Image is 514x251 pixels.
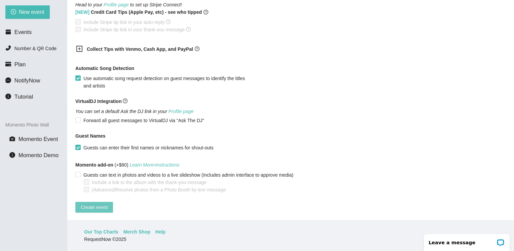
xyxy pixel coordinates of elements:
[5,45,11,51] span: phone
[75,2,182,7] i: Head to your to set up Stripe Connect!
[81,117,207,124] span: Forward all guest messages to VirtualDJ via "Ask The DJ"
[19,136,58,142] span: Momento Event
[155,162,180,168] a: Instructions
[130,162,179,168] i: -
[71,41,239,58] div: Collect Tips with Venmo, Cash App, and PayPalquestion-circle
[92,187,116,192] i: (Advanced)
[81,171,296,179] span: Guests can text in photos and videos to a live slideshow (Includes admin interface to approve media)
[5,5,50,19] button: plus-circleNew event
[75,8,202,16] b: Credit Card Tips (Apple Pay, etc) - see who tipped
[204,8,208,16] span: question-circle
[81,144,216,151] span: Guests can enter their first names or nicknames for shout-outs
[76,45,83,52] span: plus-square
[84,236,495,243] div: RequestNow © 2025
[123,228,150,236] a: Merch Shop
[75,162,113,168] b: Momento add-on
[419,230,514,251] iframe: LiveChat chat widget
[19,152,59,158] span: Momento Demo
[75,109,193,114] i: You can set a default Ask the DJ link in your
[130,162,154,168] a: Learn More
[5,94,11,99] span: info-circle
[14,46,57,51] span: Number & QR Code
[9,152,15,158] span: info-circle
[75,133,105,139] b: Guest Names
[89,186,228,193] span: Receive photos from a Photo Booth by text message
[9,136,15,142] span: camera
[75,9,89,15] span: [NEW]
[81,19,173,26] span: Include Stripe tip link in your auto-reply
[195,46,199,51] span: question-circle
[84,228,118,236] a: Our Top Charts
[169,109,194,114] a: Profile page
[75,99,121,104] b: VirtualDJ Integration
[89,179,209,186] span: Include a link to the album with the thank-you message
[155,228,166,236] a: Help
[75,161,179,169] span: (+$80)
[14,29,32,35] span: Events
[123,99,127,103] span: question-circle
[14,61,26,68] span: Plan
[81,26,193,33] span: Include Stripe tip link in your thank-you message
[11,9,16,15] span: plus-circle
[19,8,44,16] span: New event
[81,204,108,211] span: Create event
[5,29,11,35] span: calendar
[81,75,255,89] span: Use automatic song request detection on guest messages to identify the titles and artists
[75,202,113,213] button: Create event
[14,94,33,100] span: Tutorial
[5,61,11,67] span: credit-card
[14,77,40,84] span: NotifyNow
[186,27,191,32] span: question-circle
[5,77,11,83] span: message
[104,2,129,7] a: Profile page
[87,46,193,52] b: Collect Tips with Venmo, Cash App, and PayPal
[75,65,134,72] b: Automatic Song Detection
[166,20,171,24] span: question-circle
